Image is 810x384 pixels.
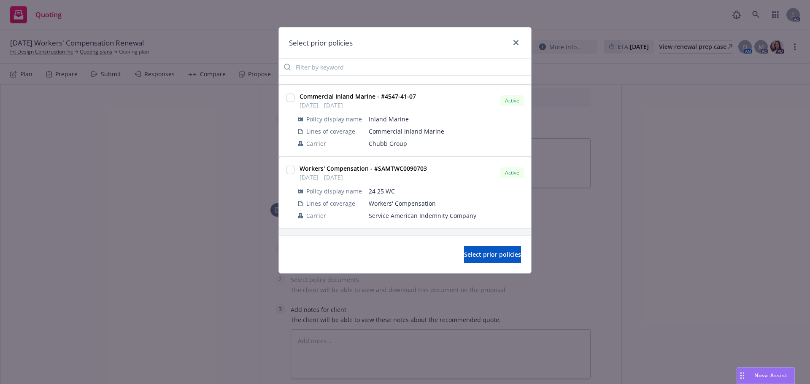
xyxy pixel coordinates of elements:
[306,139,326,148] span: Carrier
[464,250,521,258] span: Select prior policies
[369,139,524,148] span: Chubb Group
[369,127,524,136] span: Commercial Inland Marine
[754,372,788,379] span: Nova Assist
[306,211,326,220] span: Carrier
[279,59,531,75] input: Filter by keyword
[464,246,521,263] button: Select prior policies
[369,115,524,124] span: Inland Marine
[306,115,362,124] span: Policy display name
[306,187,362,196] span: Policy display name
[369,211,524,220] span: Service American Indemnity Company
[300,92,416,100] strong: Commercial Inland Marine - #4547-41-07
[289,38,353,48] h1: Select prior policies
[737,367,795,384] button: Nova Assist
[306,127,355,136] span: Lines of coverage
[511,38,521,48] a: close
[369,187,524,196] span: 24 25 WC
[504,169,521,177] span: Active
[504,97,521,105] span: Active
[300,164,427,172] strong: Workers' Compensation - #SAMTWC0090703
[300,101,416,110] span: [DATE] - [DATE]
[369,199,524,208] span: Workers' Compensation
[300,173,427,182] span: [DATE] - [DATE]
[737,368,748,384] div: Drag to move
[306,199,355,208] span: Lines of coverage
